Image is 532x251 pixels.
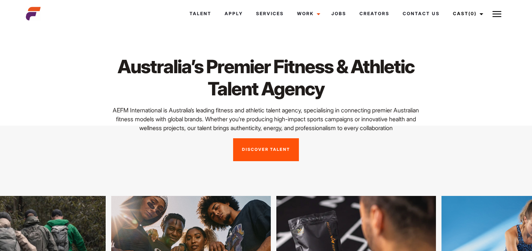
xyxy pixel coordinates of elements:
[325,4,353,24] a: Jobs
[396,4,446,24] a: Contact Us
[290,4,325,24] a: Work
[218,4,249,24] a: Apply
[26,6,41,21] img: cropped-aefm-brand-fav-22-square.png
[107,106,424,132] p: AEFM International is Australia’s leading fitness and athletic talent agency, specialising in con...
[353,4,396,24] a: Creators
[249,4,290,24] a: Services
[183,4,218,24] a: Talent
[492,10,501,18] img: Burger icon
[446,4,488,24] a: Cast(0)
[233,138,299,161] a: Discover Talent
[468,11,477,16] span: (0)
[107,55,424,100] h1: Australia’s Premier Fitness & Athletic Talent Agency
